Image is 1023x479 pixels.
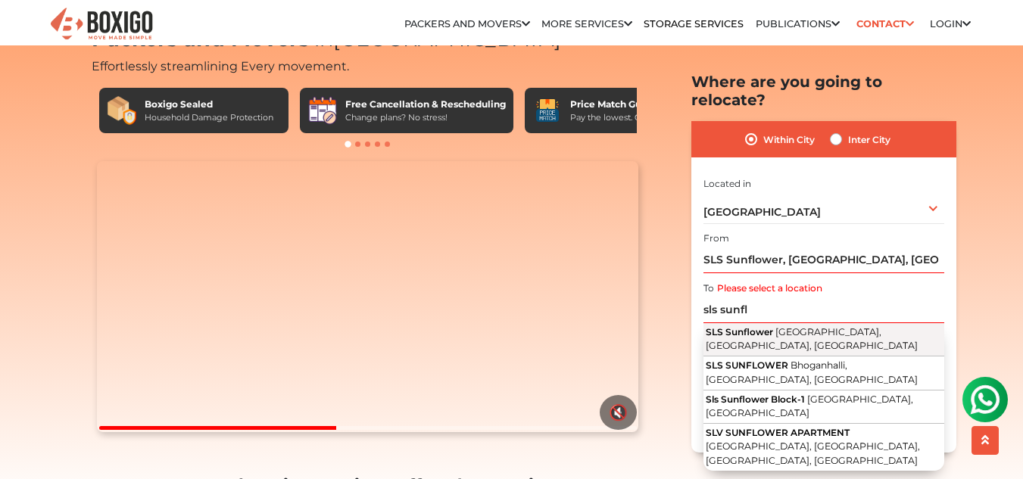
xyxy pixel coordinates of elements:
[706,359,788,371] span: SLS SUNFLOWER
[972,426,999,455] button: scroll up
[930,18,971,30] a: Login
[706,325,773,337] span: SLS Sunflower
[851,12,919,36] a: Contact
[703,281,714,294] label: To
[691,73,956,109] h2: Where are you going to relocate?
[107,95,137,126] img: Boxigo Sealed
[756,18,840,30] a: Publications
[48,6,154,43] img: Boxigo
[706,427,850,438] span: SLV SUNFLOWER APARTMENT
[92,59,349,73] span: Effortlessly streamlining Every movement.
[404,18,530,30] a: Packers and Movers
[345,111,506,124] div: Change plans? No stress!
[703,424,944,471] button: SLV SUNFLOWER APARTMENT [GEOGRAPHIC_DATA], [GEOGRAPHIC_DATA], [GEOGRAPHIC_DATA], [GEOGRAPHIC_DATA]
[15,15,45,45] img: whatsapp-icon.svg
[145,98,273,111] div: Boxigo Sealed
[145,111,273,124] div: Household Damage Protection
[848,130,890,148] label: Inter City
[97,161,638,432] video: Your browser does not support the video tag.
[703,296,944,322] input: Select Building or Nearest Landmark
[706,440,920,466] span: [GEOGRAPHIC_DATA], [GEOGRAPHIC_DATA], [GEOGRAPHIC_DATA], [GEOGRAPHIC_DATA]
[703,390,944,424] button: Sls Sunflower Block-1 [GEOGRAPHIC_DATA], [GEOGRAPHIC_DATA]
[703,232,729,245] label: From
[703,356,944,390] button: SLS SUNFLOWER Bhoganhalli, [GEOGRAPHIC_DATA], [GEOGRAPHIC_DATA]
[706,325,918,351] span: [GEOGRAPHIC_DATA], [GEOGRAPHIC_DATA], [GEOGRAPHIC_DATA]
[345,98,506,111] div: Free Cancellation & Rescheduling
[600,395,637,430] button: 🔇
[706,393,805,404] span: Sls Sunflower Block-1
[570,98,685,111] div: Price Match Guarantee
[763,130,815,148] label: Within City
[541,18,632,30] a: More services
[703,176,751,190] label: Located in
[706,359,918,385] span: Bhoganhalli, [GEOGRAPHIC_DATA], [GEOGRAPHIC_DATA]
[307,95,338,126] img: Free Cancellation & Rescheduling
[532,95,563,126] img: Price Match Guarantee
[703,322,944,356] button: SLS Sunflower [GEOGRAPHIC_DATA], [GEOGRAPHIC_DATA], [GEOGRAPHIC_DATA]
[703,247,944,273] input: Select Building or Nearest Landmark
[703,205,821,219] span: [GEOGRAPHIC_DATA]
[644,18,744,30] a: Storage Services
[706,393,913,418] span: [GEOGRAPHIC_DATA], [GEOGRAPHIC_DATA]
[570,111,685,124] div: Pay the lowest. Guaranteed!
[717,281,822,294] label: Please select a location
